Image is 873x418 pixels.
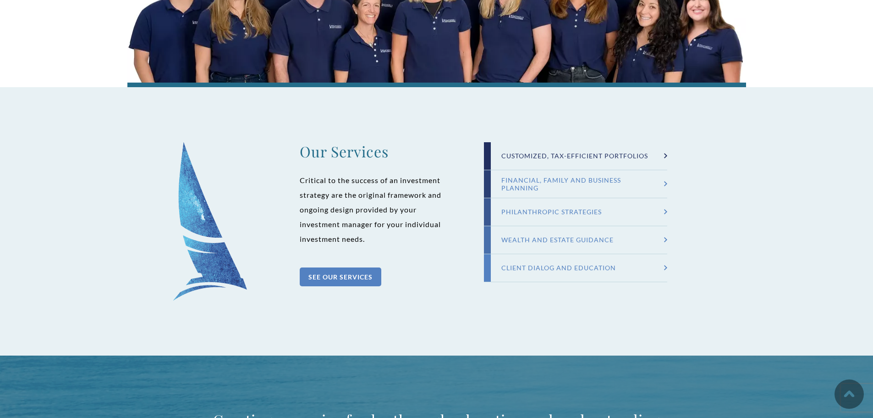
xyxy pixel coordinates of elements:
[492,208,659,216] div: Philanthropic Strategies
[484,226,700,254] a: Wealth and Estate Guidance ">
[484,254,700,282] a: Client Dialog and Education ">
[484,198,700,226] a: Philanthropic Strategies ">
[300,268,381,286] div: SEE OUR SERVICES
[300,173,447,246] p: Critical to the success of an investment strategy are the original framework and ongoing design p...
[492,264,659,272] div: Client Dialog and Education
[300,142,447,161] h2: Our Services
[492,176,659,192] div: Financial, Family and Business Planning
[300,272,381,281] a: SEE OUR SERVICES
[492,236,659,244] div: Wealth and Estate Guidance
[484,142,700,170] a: Customized, Tax-efficient Portfolios ">
[484,170,700,198] a: Financial, Family and Business Planning ">
[492,152,659,160] div: Customized, Tax-efficient Portfolios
